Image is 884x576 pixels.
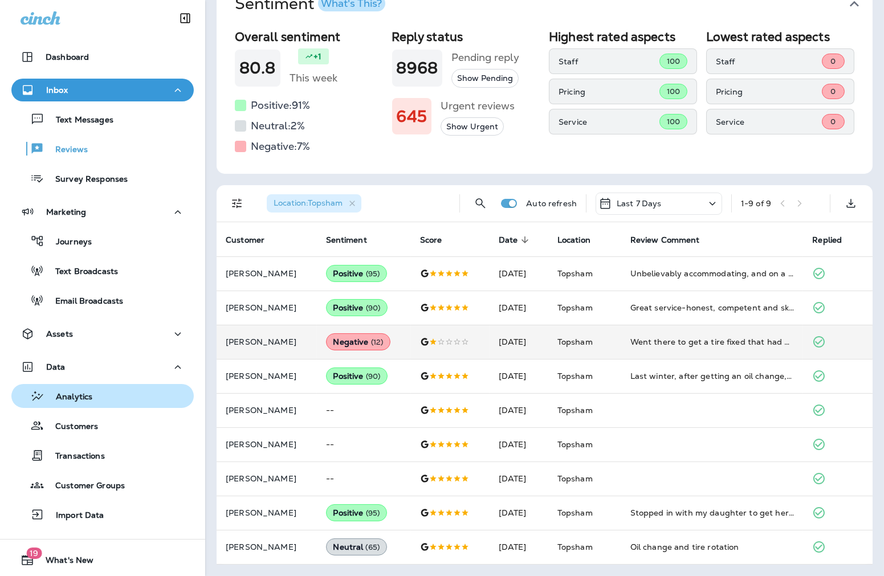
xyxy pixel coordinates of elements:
[251,137,310,156] h5: Negative: 7 %
[397,59,438,77] h1: 8968
[11,549,194,571] button: 19What's New
[557,405,593,415] span: Topsham
[326,299,388,316] div: Positive
[830,117,836,126] span: 0
[44,237,92,248] p: Journeys
[812,235,842,245] span: Replied
[630,302,795,313] div: Great service-honest, competent and skilled. Thank you.
[490,496,548,530] td: [DATE]
[451,48,519,67] h5: Pending reply
[490,530,548,564] td: [DATE]
[557,508,593,518] span: Topsham
[366,371,381,381] span: ( 90 )
[11,79,194,101] button: Inbox
[557,371,593,381] span: Topsham
[326,235,382,245] span: Sentiment
[317,393,411,427] td: --
[226,508,308,517] p: [PERSON_NAME]
[830,56,836,66] span: 0
[667,56,680,66] span: 100
[490,325,548,359] td: [DATE]
[290,69,337,87] h5: This week
[226,542,308,552] p: [PERSON_NAME]
[559,117,659,126] p: Service
[235,30,383,44] h2: Overall sentiment
[44,481,125,492] p: Customer Groups
[11,414,194,438] button: Customers
[630,235,700,245] span: Review Comment
[26,548,42,559] span: 19
[44,510,104,521] p: Import Data
[226,371,308,381] p: [PERSON_NAME]
[226,440,308,449] p: [PERSON_NAME]
[11,384,194,408] button: Analytics
[46,362,66,371] p: Data
[366,303,381,313] span: ( 90 )
[44,174,128,185] p: Survey Responses
[557,235,590,245] span: Location
[490,461,548,496] td: [DATE]
[326,504,388,521] div: Positive
[499,235,518,245] span: Date
[441,97,515,115] h5: Urgent reviews
[366,542,380,552] span: ( 65 )
[226,235,279,245] span: Customer
[557,303,593,313] span: Topsham
[11,288,194,312] button: Email Broadcasts
[706,30,854,44] h2: Lowest rated aspects
[326,538,388,555] div: Neutral
[499,235,533,245] span: Date
[490,393,548,427] td: [DATE]
[44,392,92,403] p: Analytics
[11,166,194,190] button: Survey Responses
[397,107,427,126] h1: 645
[741,199,771,208] div: 1 - 9 of 9
[251,117,305,135] h5: Neutral: 2 %
[11,473,194,497] button: Customer Groups
[630,235,715,245] span: Review Comment
[11,229,194,253] button: Journeys
[313,51,321,62] p: +1
[716,87,822,96] p: Pricing
[366,508,380,518] span: ( 95 )
[559,87,659,96] p: Pricing
[326,367,388,385] div: Positive
[371,337,384,347] span: ( 12 )
[830,87,836,96] span: 0
[46,329,73,338] p: Assets
[630,507,795,518] div: Stopped in with my daughter to get her car its inspection sticker. Process was extremely fast and...
[226,235,264,245] span: Customer
[630,268,795,279] div: Unbelievably accommodating, and on a Sunday, no less. Diagnosed my tire problem, which was a dama...
[11,107,194,131] button: Text Messages
[667,87,680,96] span: 100
[34,555,93,569] span: What's New
[226,192,249,215] button: Filters
[44,267,118,277] p: Text Broadcasts
[11,356,194,378] button: Data
[11,322,194,345] button: Assets
[420,235,442,245] span: Score
[451,69,519,88] button: Show Pending
[226,269,308,278] p: [PERSON_NAME]
[46,85,68,95] p: Inbox
[239,59,276,77] h1: 80.8
[366,269,380,279] span: ( 95 )
[490,359,548,393] td: [DATE]
[44,145,88,156] p: Reviews
[169,7,201,30] button: Collapse Sidebar
[617,199,662,208] p: Last 7 Days
[11,137,194,161] button: Reviews
[630,370,795,382] div: Last winter, after getting an oil change, one of the VIP techs told me they could clear up the th...
[11,259,194,283] button: Text Broadcasts
[326,333,391,350] div: Negative
[217,25,873,174] div: SentimentWhat's This?
[392,30,540,44] h2: Reply status
[840,192,862,215] button: Export as CSV
[226,303,308,312] p: [PERSON_NAME]
[420,235,457,245] span: Score
[667,117,680,126] span: 100
[317,461,411,496] td: --
[44,115,113,126] p: Text Messages
[226,474,308,483] p: [PERSON_NAME]
[11,503,194,526] button: Import Data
